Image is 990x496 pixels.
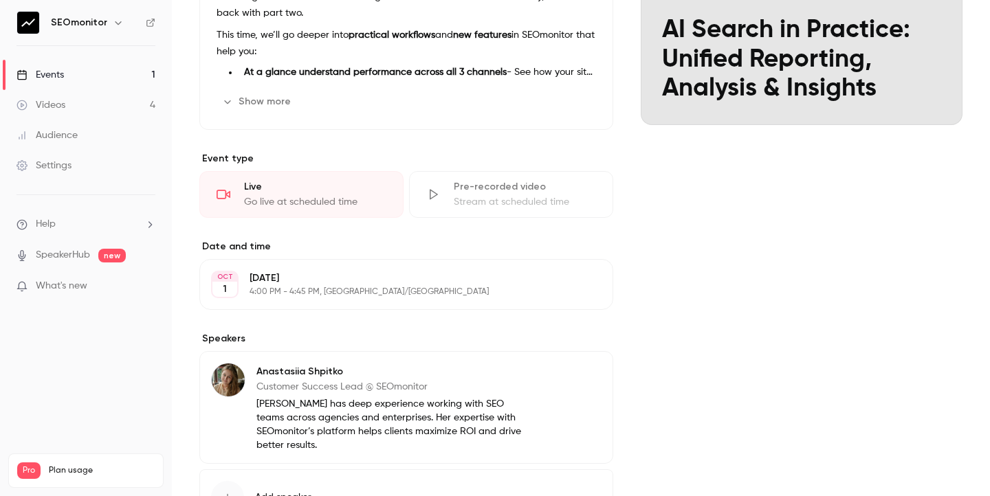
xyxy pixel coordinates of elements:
iframe: Noticeable Trigger [139,280,155,293]
strong: At a glance understand performance across all 3 channels [244,67,507,77]
div: Events [16,68,64,82]
p: Customer Success Lead @ SEOmonitor [256,380,524,394]
li: - See how your site is performing in Organic, AI Search (ChatGPT or Gemini), AI Overviews and fin... [239,65,596,80]
span: What's new [36,279,87,293]
h6: SEOmonitor [51,16,107,30]
div: LiveGo live at scheduled time [199,171,404,218]
div: Videos [16,98,65,112]
p: Anastasiia Shpitko [256,365,524,379]
div: Audience [16,128,78,142]
label: Speakers [199,332,613,346]
p: 4:00 PM - 4:45 PM, [GEOGRAPHIC_DATA]/[GEOGRAPHIC_DATA] [250,286,540,297]
img: Anastasiia Shpitko [212,363,245,396]
div: OCT [212,272,237,282]
div: Go live at scheduled time [244,195,386,209]
img: SEOmonitor [17,12,39,34]
label: Date and time [199,240,613,253]
a: SpeakerHub [36,248,90,262]
div: Anastasiia ShpitkoAnastasiia ShpitkoCustomer Success Lead @ SEOmonitor[PERSON_NAME] has deep expe... [199,351,613,464]
p: [PERSON_NAME] has deep experience working with SEO teams across agencies and enterprises. Her exp... [256,397,524,452]
span: new [98,249,126,262]
button: Show more [217,91,299,113]
strong: practical workflows [349,30,435,40]
p: [DATE] [250,271,540,285]
div: Pre-recorded video [454,180,596,194]
div: Stream at scheduled time [454,195,596,209]
span: Pro [17,462,41,479]
strong: new features [453,30,511,40]
p: Event type [199,152,613,166]
span: Help [36,217,56,232]
p: This time, we’ll go deeper into and in SEOmonitor that help you: [217,27,596,60]
span: Plan usage [49,465,155,476]
div: Live [244,180,386,194]
p: 1 [223,282,227,296]
li: help-dropdown-opener [16,217,155,232]
div: Settings [16,159,71,172]
div: Pre-recorded videoStream at scheduled time [409,171,613,218]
